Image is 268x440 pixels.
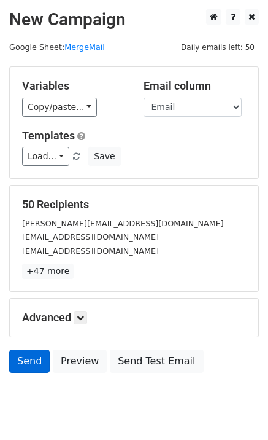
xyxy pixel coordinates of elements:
[22,79,125,93] h5: Variables
[22,198,246,211] h5: 50 Recipients
[22,246,159,256] small: [EMAIL_ADDRESS][DOMAIN_NAME]
[22,147,69,166] a: Load...
[22,311,246,324] h5: Advanced
[53,350,107,373] a: Preview
[9,350,50,373] a: Send
[64,42,105,52] a: MergeMail
[22,219,224,228] small: [PERSON_NAME][EMAIL_ADDRESS][DOMAIN_NAME]
[144,79,247,93] h5: Email column
[88,147,120,166] button: Save
[177,41,259,54] span: Daily emails left: 50
[22,232,159,242] small: [EMAIL_ADDRESS][DOMAIN_NAME]
[177,42,259,52] a: Daily emails left: 50
[110,350,203,373] a: Send Test Email
[22,264,74,279] a: +47 more
[22,98,97,117] a: Copy/paste...
[9,9,259,30] h2: New Campaign
[207,381,268,440] iframe: Chat Widget
[22,129,75,142] a: Templates
[9,42,105,52] small: Google Sheet:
